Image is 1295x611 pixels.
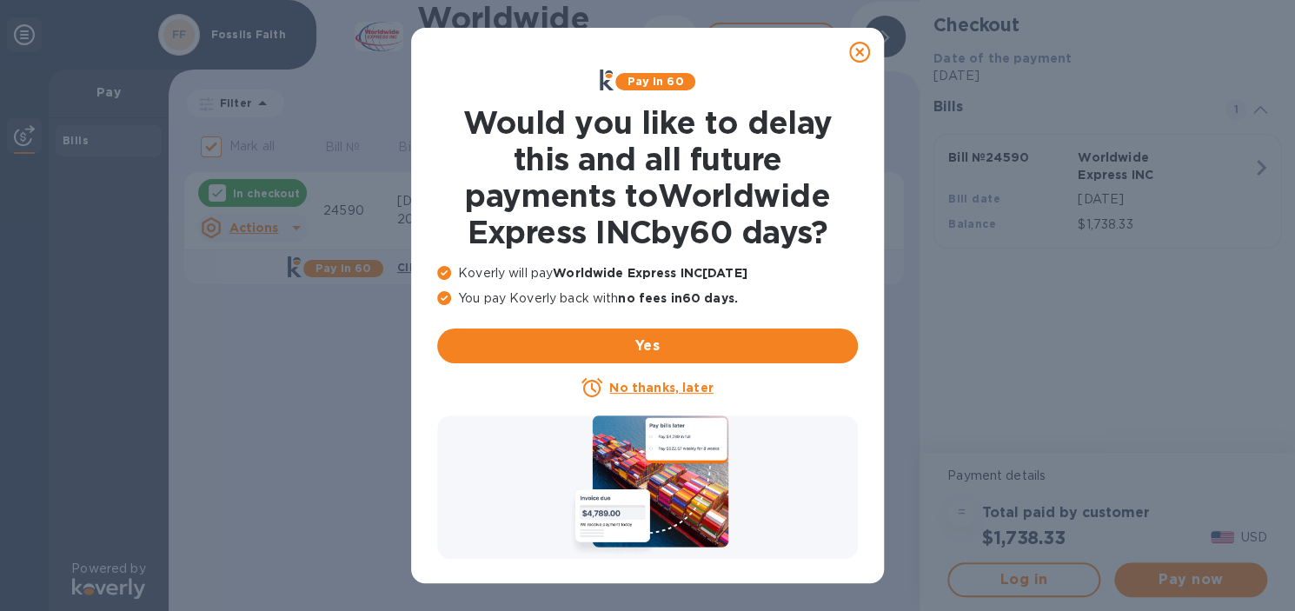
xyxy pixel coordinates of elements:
p: Koverly will pay [437,264,858,282]
h1: Would you like to delay this and all future payments to Worldwide Express INC by 60 days ? [437,104,858,250]
p: You pay Koverly back with [437,289,858,308]
u: No thanks, later [609,381,713,395]
b: Worldwide Express INC [DATE] [553,266,747,280]
button: Yes [437,329,858,363]
b: no fees in 60 days . [618,291,737,305]
span: Yes [451,335,844,356]
b: Pay in 60 [627,75,683,88]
